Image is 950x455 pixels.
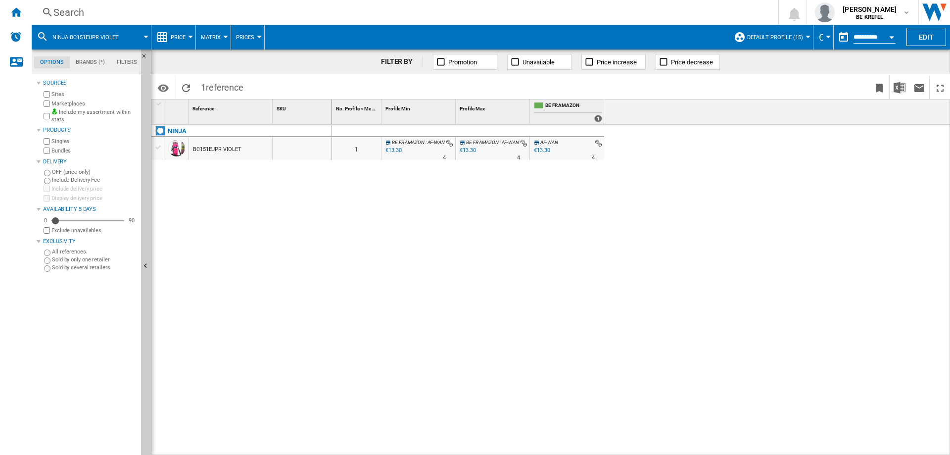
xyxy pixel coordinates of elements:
[44,91,50,98] input: Sites
[193,138,241,161] div: BC151EUPR VIOLET
[597,58,637,66] span: Price increase
[332,137,381,160] div: 1
[545,102,602,110] span: BE FR AMAZON
[190,100,272,115] div: Reference Sort None
[51,108,57,114] img: mysite-bg-18x18.png
[458,100,529,115] div: Sort None
[171,34,186,41] span: Price
[507,54,571,70] button: Unavailable
[44,170,50,176] input: OFF (price only)
[44,110,50,122] input: Include my assortment within stats
[126,217,137,224] div: 90
[443,153,446,163] div: Delivery Time : 4 days
[381,57,423,67] div: FILTER BY
[532,146,550,155] div: €13.30
[458,100,529,115] div: Profile Max Sort None
[51,91,137,98] label: Sites
[909,76,929,99] button: Send this report by email
[385,106,410,111] span: Profile Min
[522,58,555,66] span: Unavailable
[592,153,595,163] div: Delivery Time : 4 days
[383,100,455,115] div: Profile Min Sort None
[275,100,332,115] div: SKU Sort None
[206,82,243,93] span: reference
[747,25,808,50] button: Default profile (15)
[818,32,823,43] span: €
[834,27,854,47] button: md-calendar
[869,76,889,99] button: Bookmark this report
[52,168,137,176] label: OFF (price only)
[44,257,50,264] input: Sold by only one retailer
[51,138,137,145] label: Singles
[534,147,550,153] div: €13.30
[37,25,146,50] div: NINJA BC151EUPR VIOLET
[51,185,137,193] label: Include delivery price
[168,100,188,115] div: Sort None
[52,264,137,271] label: Sold by several retailers
[43,158,137,166] div: Delivery
[433,54,497,70] button: Promotion
[42,217,49,224] div: 0
[51,216,124,226] md-slider: Availability
[532,100,604,124] div: BE FR AMAZON 1 offers sold by BE FR AMAZON
[334,100,381,115] div: No. Profile < Me Sort None
[275,100,332,115] div: Sort None
[51,227,137,234] label: Exclude unavailables
[44,148,50,154] input: Bundles
[656,54,720,70] button: Price decrease
[51,147,137,154] label: Bundles
[843,4,897,14] span: [PERSON_NAME]
[883,27,901,45] button: Open calendar
[44,178,50,184] input: Include Delivery Fee
[383,100,455,115] div: Sort None
[44,265,50,272] input: Sold by several retailers
[141,50,153,67] button: Hide
[196,76,248,97] span: 1
[890,76,909,99] button: Download in Excel
[52,34,119,41] span: NINJA BC151EUPR VIOLET
[458,146,475,155] div: Last updated : Friday, 29 August 2025 00:40
[813,25,834,50] md-menu: Currency
[517,153,520,163] div: Delivery Time : 4 days
[192,106,214,111] span: Reference
[44,227,50,234] input: Display delivery price
[894,82,905,94] img: excel-24x24.png
[44,186,50,192] input: Include delivery price
[43,126,137,134] div: Products
[190,100,272,115] div: Sort None
[51,100,137,107] label: Marketplaces
[52,248,137,255] label: All references
[201,25,226,50] button: Matrix
[44,250,50,256] input: All references
[236,25,259,50] button: Prices
[747,34,803,41] span: Default profile (15)
[201,34,221,41] span: Matrix
[10,31,22,43] img: alerts-logo.svg
[460,106,485,111] span: Profile Max
[34,56,70,68] md-tab-item: Options
[51,108,137,124] label: Include my assortment within stats
[856,14,883,20] b: BE KREFEL
[51,195,137,202] label: Display delivery price
[111,56,143,68] md-tab-item: Filters
[43,238,137,246] div: Exclusivity
[236,34,254,41] span: Prices
[156,25,190,50] div: Price
[43,205,137,213] div: Availability 5 Days
[334,100,381,115] div: Sort None
[53,5,752,19] div: Search
[44,138,50,145] input: Singles
[734,25,808,50] div: Default profile (15)
[70,56,111,68] md-tab-item: Brands (*)
[448,58,477,66] span: Promotion
[336,106,371,111] span: No. Profile < Me
[594,115,602,122] div: 1 offers sold by BE FR AMAZON
[671,58,713,66] span: Price decrease
[44,195,50,202] input: Display delivery price
[818,25,828,50] button: €
[153,79,173,97] button: Options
